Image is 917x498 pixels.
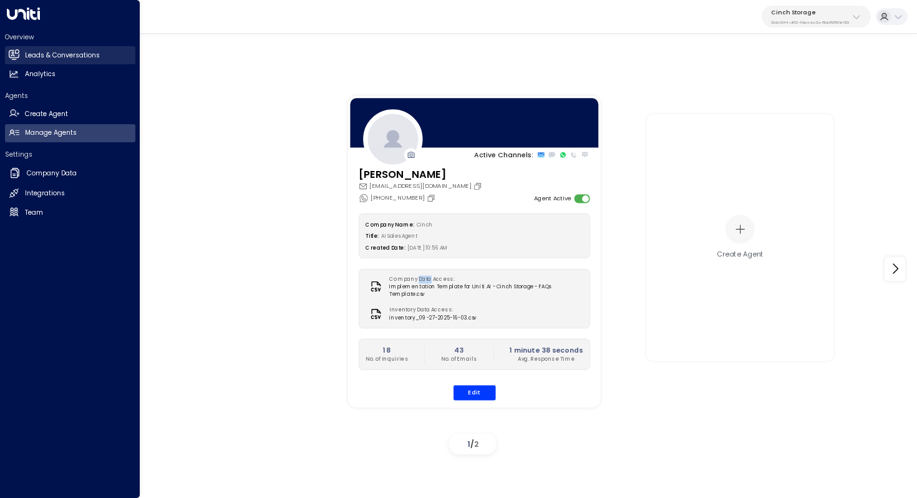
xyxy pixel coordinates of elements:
[771,9,849,16] p: Cinch Storage
[5,105,135,123] a: Create Agent
[5,32,135,42] h2: Overview
[473,182,484,190] button: Copy
[27,168,77,178] h2: Company Data
[25,128,77,138] h2: Manage Agents
[5,66,135,84] a: Analytics
[5,150,135,159] h2: Settings
[389,306,472,314] label: Inventory Data Access:
[5,185,135,203] a: Integrations
[5,91,135,100] h2: Agents
[762,6,871,27] button: Cinch Storage20dc0344-df52-49ea-bc2a-8bb80861e769
[358,193,437,203] div: [PHONE_NUMBER]
[533,194,570,203] label: Agent Active
[449,434,496,454] div: /
[358,167,484,182] h3: [PERSON_NAME]
[771,20,849,25] p: 20dc0344-df52-49ea-bc2a-8bb80861e769
[381,233,418,240] span: AI Sales Agent
[441,345,477,355] h2: 43
[5,203,135,222] a: Team
[25,51,100,61] h2: Leads & Conversations
[25,208,43,218] h2: Team
[5,46,135,64] a: Leads & Conversations
[717,250,764,260] div: Create Agent
[474,439,478,449] span: 2
[416,221,432,228] span: Cinch
[366,345,408,355] h2: 18
[467,439,470,449] span: 1
[453,384,495,400] button: Edit
[389,314,477,321] span: inventory_09-27-2025-16-03.csv
[441,355,477,363] p: No. of Emails
[25,188,65,198] h2: Integrations
[25,109,68,119] h2: Create Agent
[427,193,438,202] button: Copy
[25,69,56,79] h2: Analytics
[5,164,135,183] a: Company Data
[5,124,135,142] a: Manage Agents
[366,233,379,240] label: Title:
[510,355,583,363] p: Avg. Response Time
[389,275,578,283] label: Company Data Access:
[358,182,484,190] div: [EMAIL_ADDRESS][DOMAIN_NAME]
[366,245,405,251] label: Created Date:
[366,355,408,363] p: No. of Inquiries
[407,245,448,251] span: [DATE] 10:56 AM
[474,150,533,160] p: Active Channels:
[366,221,414,228] label: Company Name:
[510,345,583,355] h2: 1 minute 38 seconds
[389,283,583,298] span: Implementation Template for Uniti AI - Cinch Storage - FAQs Template.csv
